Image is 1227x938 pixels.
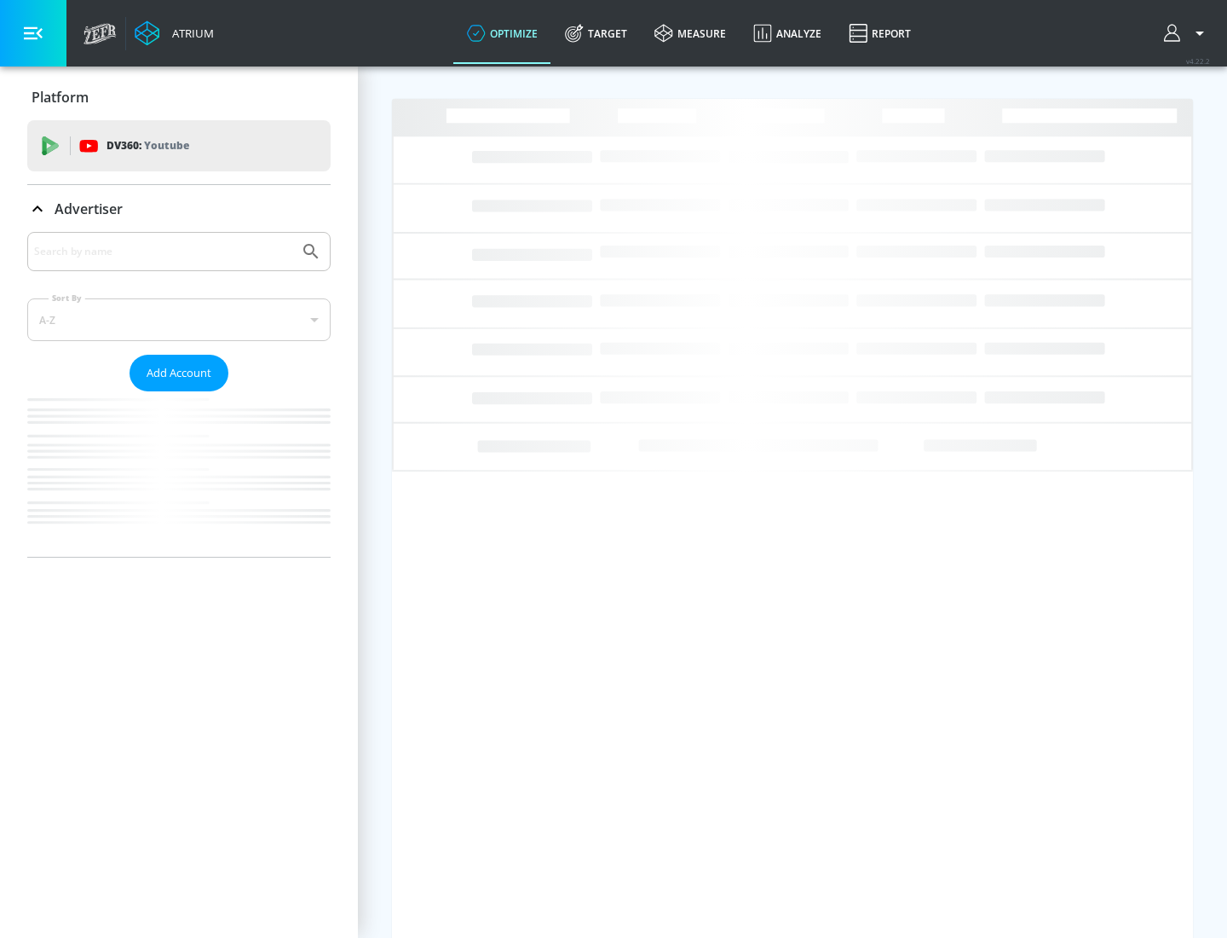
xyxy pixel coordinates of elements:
a: Atrium [135,20,214,46]
p: Platform [32,88,89,107]
div: DV360: Youtube [27,120,331,171]
div: Atrium [165,26,214,41]
p: Advertiser [55,200,123,218]
button: Add Account [130,355,228,391]
label: Sort By [49,292,85,304]
a: Target [551,3,641,64]
input: Search by name [34,240,292,263]
a: Analyze [740,3,835,64]
div: Platform [27,73,331,121]
span: Add Account [147,363,211,383]
p: DV360: [107,136,189,155]
a: Report [835,3,925,64]
div: A-Z [27,298,331,341]
a: measure [641,3,740,64]
p: Youtube [144,136,189,154]
a: optimize [453,3,551,64]
nav: list of Advertiser [27,391,331,557]
div: Advertiser [27,185,331,233]
div: Advertiser [27,232,331,557]
span: v 4.22.2 [1186,56,1210,66]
